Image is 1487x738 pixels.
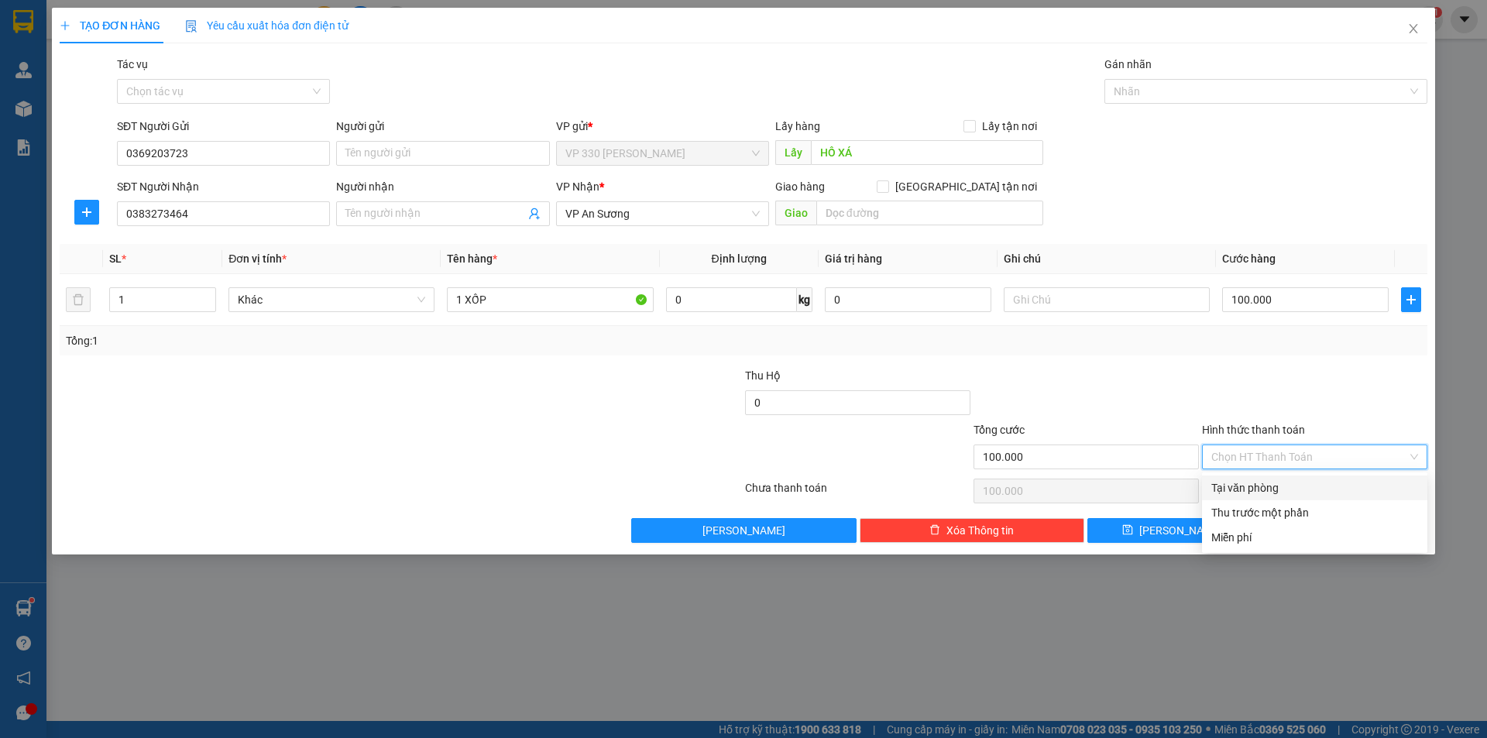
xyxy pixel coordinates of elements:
[631,518,857,543] button: [PERSON_NAME]
[60,19,160,32] span: TẠO ĐƠN HÀNG
[775,140,811,165] span: Lấy
[825,287,991,312] input: 0
[1402,293,1420,306] span: plus
[117,118,330,135] div: SĐT Người Gửi
[816,201,1043,225] input: Dọc đường
[74,200,99,225] button: plus
[860,518,1085,543] button: deleteXóa Thông tin
[565,202,760,225] span: VP An Sương
[1211,529,1418,546] div: Miễn phí
[889,178,1043,195] span: [GEOGRAPHIC_DATA] tận nơi
[1392,8,1435,51] button: Close
[712,252,767,265] span: Định lượng
[556,118,769,135] div: VP gửi
[60,20,70,31] span: plus
[117,58,148,70] label: Tác vụ
[1407,22,1420,35] span: close
[556,180,599,193] span: VP Nhận
[1087,518,1255,543] button: save[PERSON_NAME]
[1139,522,1222,539] span: [PERSON_NAME]
[1222,252,1276,265] span: Cước hàng
[1211,504,1418,521] div: Thu trước một phần
[1211,479,1418,496] div: Tại văn phòng
[185,19,349,32] span: Yêu cầu xuất hóa đơn điện tử
[109,252,122,265] span: SL
[228,252,287,265] span: Đơn vị tính
[528,208,541,220] span: user-add
[775,201,816,225] span: Giao
[1122,524,1133,537] span: save
[775,180,825,193] span: Giao hàng
[75,206,98,218] span: plus
[745,369,781,382] span: Thu Hộ
[825,252,882,265] span: Giá trị hàng
[998,244,1216,274] th: Ghi chú
[336,118,549,135] div: Người gửi
[565,142,760,165] span: VP 330 Lê Duẫn
[702,522,785,539] span: [PERSON_NAME]
[743,479,972,506] div: Chưa thanh toán
[976,118,1043,135] span: Lấy tận nơi
[811,140,1043,165] input: Dọc đường
[66,287,91,312] button: delete
[1104,58,1152,70] label: Gán nhãn
[66,332,574,349] div: Tổng: 1
[185,20,197,33] img: icon
[929,524,940,537] span: delete
[1401,287,1421,312] button: plus
[974,424,1025,436] span: Tổng cước
[447,252,497,265] span: Tên hàng
[797,287,812,312] span: kg
[1004,287,1210,312] input: Ghi Chú
[1202,424,1305,436] label: Hình thức thanh toán
[946,522,1014,539] span: Xóa Thông tin
[117,178,330,195] div: SĐT Người Nhận
[336,178,549,195] div: Người nhận
[775,120,820,132] span: Lấy hàng
[447,287,653,312] input: VD: Bàn, Ghế
[238,288,425,311] span: Khác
